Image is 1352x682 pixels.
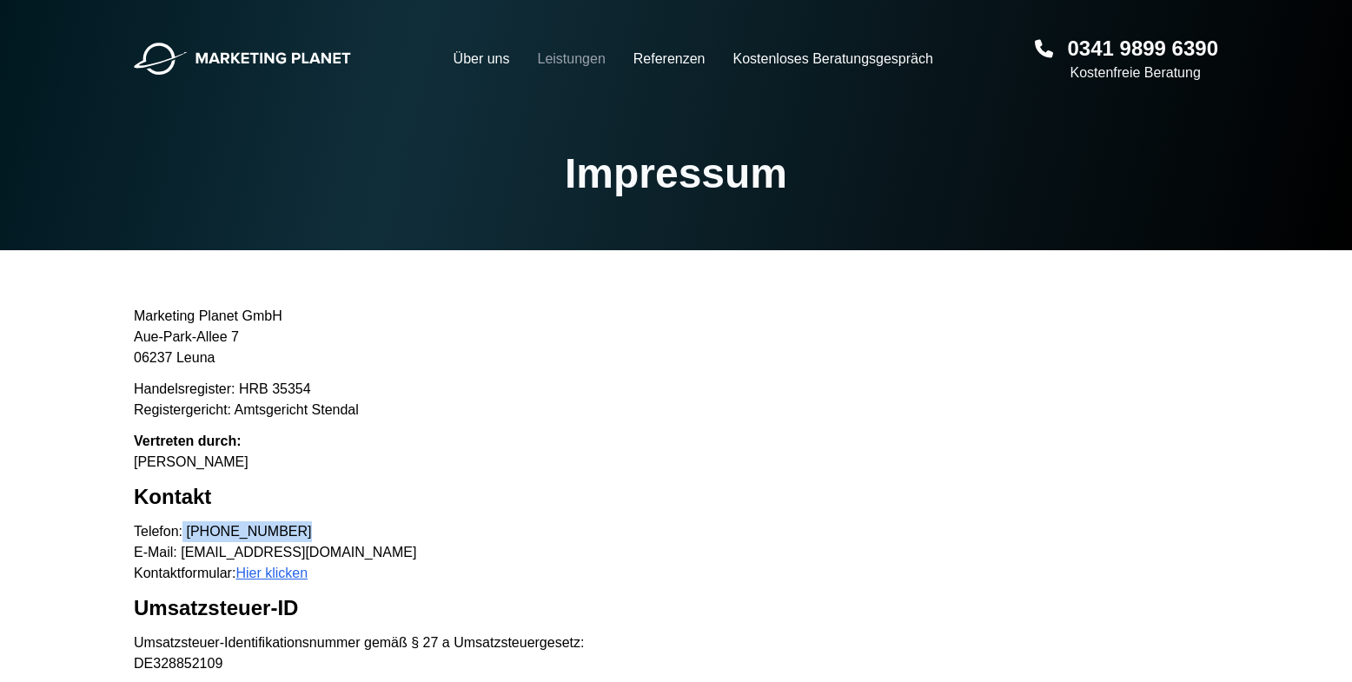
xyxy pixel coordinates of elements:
[134,306,1218,368] p: Marketing Planet GmbH Aue-Park-Allee 7 06237 Leuna
[134,43,351,76] img: Marketing Planet - Webdesign, Website Entwicklung und SEO
[134,483,1218,511] h2: Kontakt
[134,632,1218,674] p: Umsatzsteuer-Identifikationsnummer gemäß § 27 a Umsatzsteuergesetz: DE328852109
[1035,35,1053,63] img: Telefon Icon
[538,49,606,70] a: Leistungen
[134,521,1218,584] p: Telefon: [PHONE_NUMBER] E-Mail: [EMAIL_ADDRESS][DOMAIN_NAME] Kontaktformular:
[565,153,787,195] h1: Impressum
[235,566,308,580] a: Hier klicken
[134,379,1218,420] p: Handelsregister: HRB 35354 Registergericht: Amtsgericht Stendal
[134,431,1218,473] p: [PERSON_NAME]
[1070,63,1218,83] small: Kostenfreie Beratung
[134,434,242,448] strong: Vertreten durch:
[733,49,933,70] a: Kostenloses Beratungsgespräch
[134,594,1218,622] h2: Umsatzsteuer-ID
[1067,35,1218,63] a: 0341 9899 6390
[633,49,706,70] a: Referenzen
[454,49,510,70] a: Über uns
